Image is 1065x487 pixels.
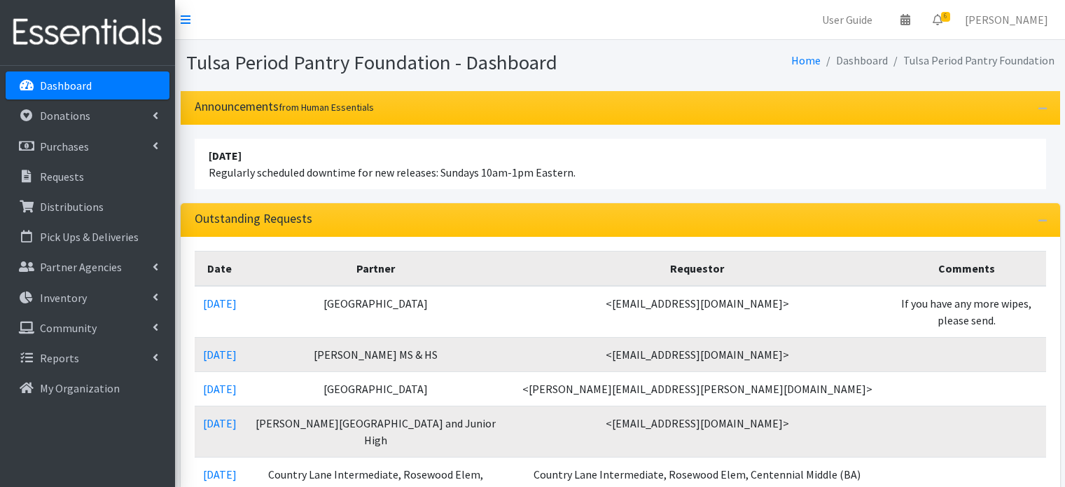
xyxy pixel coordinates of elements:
[6,193,169,221] a: Distributions
[245,406,508,457] td: [PERSON_NAME][GEOGRAPHIC_DATA] and Junior High
[6,284,169,312] a: Inventory
[6,9,169,56] img: HumanEssentials
[40,351,79,365] p: Reports
[811,6,884,34] a: User Guide
[245,337,508,371] td: [PERSON_NAME] MS & HS
[203,348,237,362] a: [DATE]
[6,132,169,160] a: Purchases
[209,149,242,163] strong: [DATE]
[40,139,89,153] p: Purchases
[203,382,237,396] a: [DATE]
[245,371,508,406] td: [GEOGRAPHIC_DATA]
[203,296,237,310] a: [DATE]
[195,251,245,286] th: Date
[40,109,90,123] p: Donations
[203,416,237,430] a: [DATE]
[6,102,169,130] a: Donations
[6,344,169,372] a: Reports
[6,374,169,402] a: My Organization
[40,321,97,335] p: Community
[6,253,169,281] a: Partner Agencies
[887,251,1045,286] th: Comments
[888,50,1054,71] li: Tulsa Period Pantry Foundation
[6,163,169,191] a: Requests
[507,251,887,286] th: Requestor
[203,467,237,481] a: [DATE]
[40,78,92,92] p: Dashboard
[245,286,508,338] td: [GEOGRAPHIC_DATA]
[40,291,87,305] p: Inventory
[40,200,104,214] p: Distributions
[941,12,950,22] span: 6
[507,286,887,338] td: <[EMAIL_ADDRESS][DOMAIN_NAME]>
[40,230,139,244] p: Pick Ups & Deliveries
[6,314,169,342] a: Community
[195,212,312,226] h3: Outstanding Requests
[887,286,1045,338] td: If you have any more wipes, please send.
[507,406,887,457] td: <[EMAIL_ADDRESS][DOMAIN_NAME]>
[821,50,888,71] li: Dashboard
[40,170,84,184] p: Requests
[40,260,122,274] p: Partner Agencies
[40,381,120,395] p: My Organization
[186,50,615,75] h1: Tulsa Period Pantry Foundation - Dashboard
[6,71,169,100] a: Dashboard
[791,53,821,67] a: Home
[195,139,1046,189] li: Regularly scheduled downtime for new releases: Sundays 10am-1pm Eastern.
[507,371,887,406] td: <[PERSON_NAME][EMAIL_ADDRESS][PERSON_NAME][DOMAIN_NAME]>
[507,337,887,371] td: <[EMAIL_ADDRESS][DOMAIN_NAME]>
[195,100,374,114] h3: Announcements
[245,251,508,286] th: Partner
[6,223,169,251] a: Pick Ups & Deliveries
[954,6,1059,34] a: [PERSON_NAME]
[921,6,954,34] a: 6
[279,101,374,114] small: from Human Essentials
